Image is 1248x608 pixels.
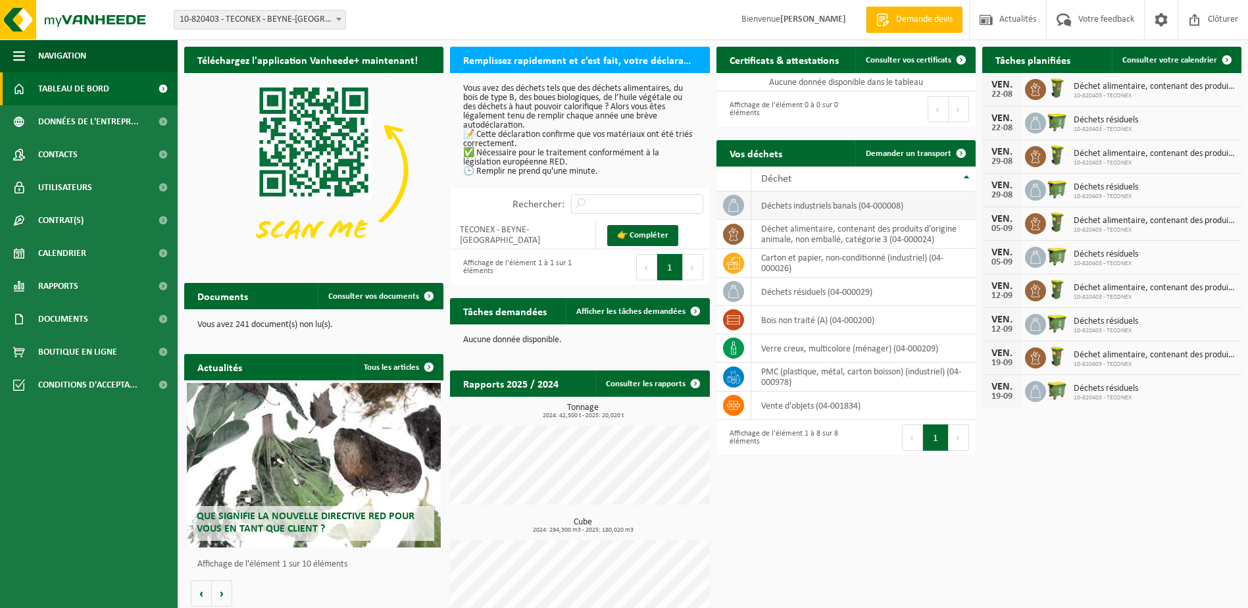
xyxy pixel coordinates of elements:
[1074,193,1138,201] span: 10-820403 - TECONEX
[1046,144,1068,166] img: WB-0060-HPE-GN-50
[184,283,261,309] h2: Documents
[989,180,1015,191] div: VEN.
[457,403,709,419] h3: Tonnage
[1074,384,1138,394] span: Déchets résiduels
[949,424,969,451] button: Next
[457,527,709,534] span: 2024: 294,300 m3 - 2025: 180,020 m3
[1046,345,1068,368] img: WB-0060-HPE-GN-50
[1074,182,1138,193] span: Déchets résiduels
[1074,226,1235,234] span: 10-820403 - TECONEX
[463,336,696,345] p: Aucune donnée disponible.
[184,47,431,72] h2: Téléchargez l'application Vanheede+ maintenant!
[780,14,846,24] strong: [PERSON_NAME]
[751,306,976,334] td: bois non traité (A) (04-000200)
[1046,211,1068,234] img: WB-0060-HPE-GN-50
[38,237,86,270] span: Calendrier
[38,204,84,237] span: Contrat(s)
[989,315,1015,325] div: VEN.
[1074,293,1235,301] span: 10-820403 - TECONEX
[989,382,1015,392] div: VEN.
[1074,361,1235,368] span: 10-820403 - TECONEX
[318,283,442,309] a: Consulter vos documents
[1074,149,1235,159] span: Déchet alimentaire, contenant des produits d'origine animale, non emballé, catég...
[38,105,139,138] span: Données de l'entrepr...
[989,291,1015,301] div: 12-09
[1074,92,1235,100] span: 10-820403 - TECONEX
[989,124,1015,133] div: 22-08
[855,140,974,166] a: Demander un transport
[657,254,683,280] button: 1
[751,191,976,220] td: déchets industriels banals (04-000008)
[457,253,573,282] div: Affichage de l'élément 1 à 1 sur 1 éléments
[723,95,839,124] div: Affichage de l'élément 0 à 0 sur 0 éléments
[989,392,1015,401] div: 19-09
[1046,278,1068,301] img: WB-0060-HPE-GN-50
[866,149,951,158] span: Demander un transport
[457,413,709,419] span: 2024: 42,500 t - 2025: 20,020 t
[512,199,564,210] label: Rechercher:
[197,320,430,330] p: Vous avez 241 document(s) non lu(s).
[761,174,791,184] span: Déchet
[1112,47,1240,73] a: Consulter votre calendrier
[989,348,1015,359] div: VEN.
[751,220,976,249] td: déchet alimentaire, contenant des produits d'origine animale, non emballé, catégorie 3 (04-000024)
[866,7,962,33] a: Demande devis
[38,72,109,105] span: Tableau de bord
[38,171,92,204] span: Utilisateurs
[751,249,976,278] td: carton et papier, non-conditionné (industriel) (04-000026)
[1074,260,1138,268] span: 10-820403 - TECONEX
[1074,317,1138,327] span: Déchets résiduels
[607,225,678,246] a: 👉 Compléter
[184,73,443,268] img: Download de VHEPlus App
[1046,245,1068,267] img: WB-1100-HPE-GN-50
[989,80,1015,90] div: VEN.
[1046,312,1068,334] img: WB-1100-HPE-GN-50
[38,303,88,336] span: Documents
[989,359,1015,368] div: 19-09
[855,47,974,73] a: Consulter vos certificats
[716,73,976,91] td: Aucune donnée disponible dans le tableau
[751,363,976,392] td: PMC (plastique, métal, carton boisson) (industriel) (04-000978)
[1074,82,1235,92] span: Déchet alimentaire, contenant des produits d'origine animale, non emballé, catég...
[1074,394,1138,402] span: 10-820403 - TECONEX
[893,13,956,26] span: Demande devis
[989,191,1015,200] div: 29-08
[636,254,657,280] button: Previous
[683,254,703,280] button: Next
[751,392,976,420] td: vente d'objets (04-001834)
[1074,159,1235,167] span: 10-820403 - TECONEX
[328,292,419,301] span: Consulter vos documents
[450,298,560,324] h2: Tâches demandées
[38,39,86,72] span: Navigation
[174,11,345,29] span: 10-820403 - TECONEX - BEYNE-HEUSAY
[989,113,1015,124] div: VEN.
[1046,178,1068,200] img: WB-1100-HPE-GN-50
[450,47,709,72] h2: Remplissez rapidement et c’est fait, votre déclaration RED pour 2025
[989,90,1015,99] div: 22-08
[716,47,852,72] h2: Certificats & attestations
[949,96,969,122] button: Next
[1074,115,1138,126] span: Déchets résiduels
[450,370,572,396] h2: Rapports 2025 / 2024
[1074,283,1235,293] span: Déchet alimentaire, contenant des produits d'origine animale, non emballé, catég...
[197,511,414,534] span: Que signifie la nouvelle directive RED pour vous en tant que client ?
[1074,216,1235,226] span: Déchet alimentaire, contenant des produits d'origine animale, non emballé, catég...
[989,325,1015,334] div: 12-09
[989,247,1015,258] div: VEN.
[723,423,839,452] div: Affichage de l'élément 1 à 8 sur 8 éléments
[38,138,78,171] span: Contacts
[38,270,78,303] span: Rapports
[866,56,951,64] span: Consulter vos certificats
[989,281,1015,291] div: VEN.
[1074,327,1138,335] span: 10-820403 - TECONEX
[184,354,255,380] h2: Actualités
[1046,379,1068,401] img: WB-1100-HPE-GN-50
[989,147,1015,157] div: VEN.
[989,224,1015,234] div: 05-09
[1046,77,1068,99] img: WB-0060-HPE-GN-50
[187,383,441,547] a: Que signifie la nouvelle directive RED pour vous en tant que client ?
[716,140,795,166] h2: Vos déchets
[595,370,709,397] a: Consulter les rapports
[212,580,232,607] button: Volgende
[197,560,437,569] p: Affichage de l'élément 1 sur 10 éléments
